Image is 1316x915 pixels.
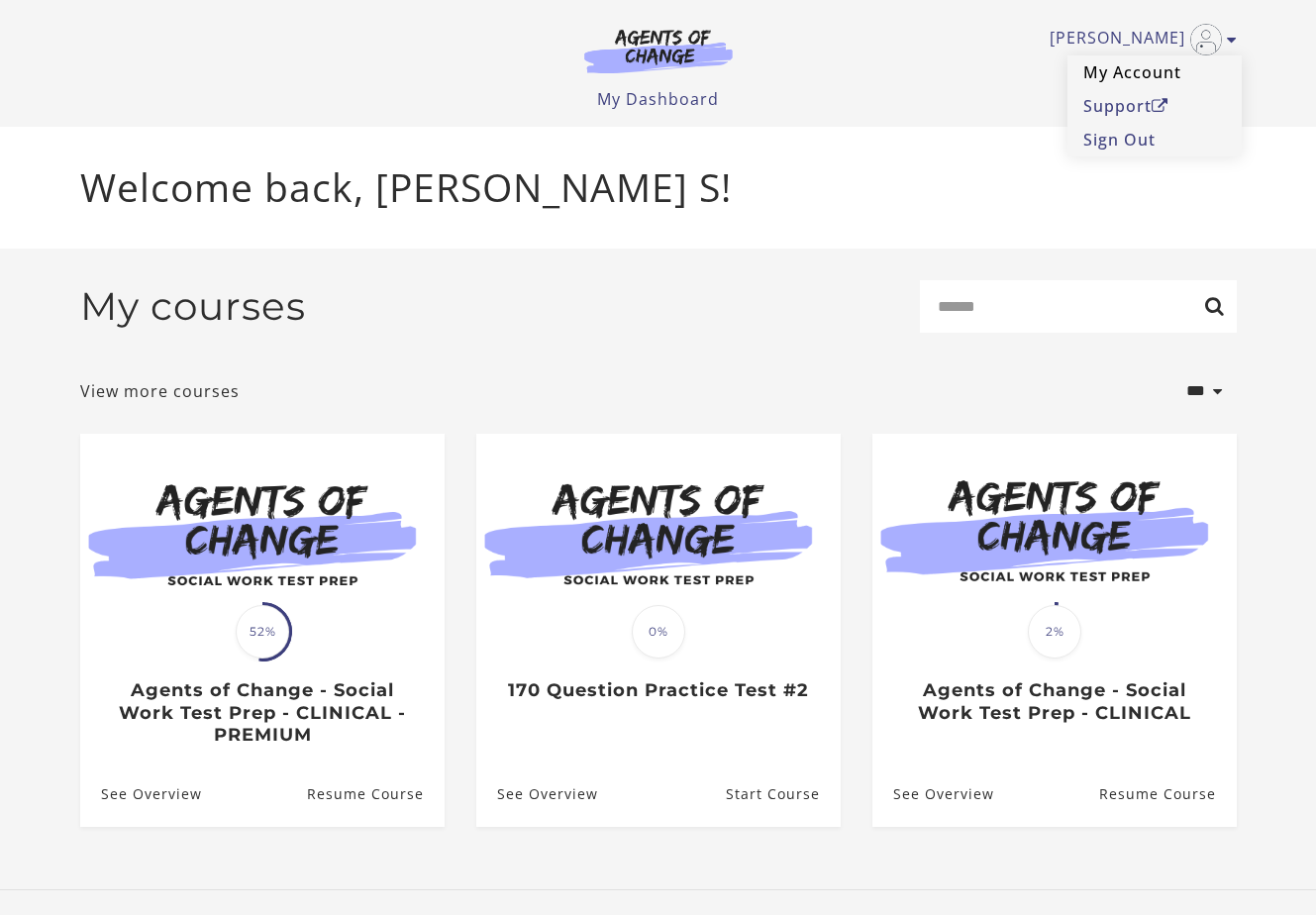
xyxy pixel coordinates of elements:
[236,605,289,659] span: 52%
[1050,24,1227,55] a: Toggle menu
[632,605,685,659] span: 0%
[101,679,423,747] h3: Agents of Change - Social Work Test Prep - CLINICAL - PREMIUM
[1067,89,1242,123] a: SupportOpen in a new window
[893,679,1215,724] h3: Agents of Change - Social Work Test Prep - CLINICAL
[497,679,819,702] h3: 170 Question Practice Test #2
[476,762,598,826] a: 170 Question Practice Test #2: See Overview
[1067,55,1242,89] a: My Account
[80,158,1237,217] p: Welcome back, [PERSON_NAME] S!
[1028,605,1081,659] span: 2%
[80,379,240,403] a: View more courses
[597,88,719,110] a: My Dashboard
[1152,98,1168,114] i: Open in a new window
[80,283,306,330] h2: My courses
[725,762,840,826] a: 170 Question Practice Test #2: Resume Course
[80,762,202,826] a: Agents of Change - Social Work Test Prep - CLINICAL - PREMIUM: See Overview
[1098,762,1236,826] a: Agents of Change - Social Work Test Prep - CLINICAL: Resume Course
[872,762,994,826] a: Agents of Change - Social Work Test Prep - CLINICAL: See Overview
[306,762,444,826] a: Agents of Change - Social Work Test Prep - CLINICAL - PREMIUM: Resume Course
[563,28,754,73] img: Agents of Change Logo
[1067,123,1242,156] a: Sign Out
